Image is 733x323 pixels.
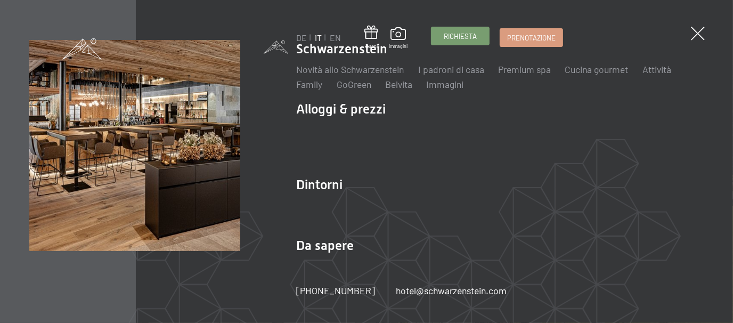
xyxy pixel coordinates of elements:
[498,63,551,75] a: Premium spa
[418,63,484,75] a: I padroni di casa
[389,27,408,50] a: Immagini
[507,33,556,43] span: Prenotazione
[296,33,307,43] a: DE
[500,29,563,46] a: Prenotazione
[296,63,404,75] a: Novità allo Schwarzenstein
[565,63,629,75] a: Cucina gourmet
[427,78,464,90] a: Immagini
[396,284,507,297] a: hotel@schwarzenstein.com
[296,284,375,297] a: [PHONE_NUMBER]
[296,285,375,296] span: [PHONE_NUMBER]
[337,78,371,90] a: GoGreen
[389,43,408,50] span: Immagini
[296,78,322,90] a: Family
[385,78,412,90] a: Belvita
[364,43,378,50] span: Buoni
[364,26,378,50] a: Buoni
[642,63,671,75] a: Attività
[431,27,489,45] a: Richiesta
[444,31,477,41] span: Richiesta
[330,33,341,43] a: EN
[315,33,322,43] a: IT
